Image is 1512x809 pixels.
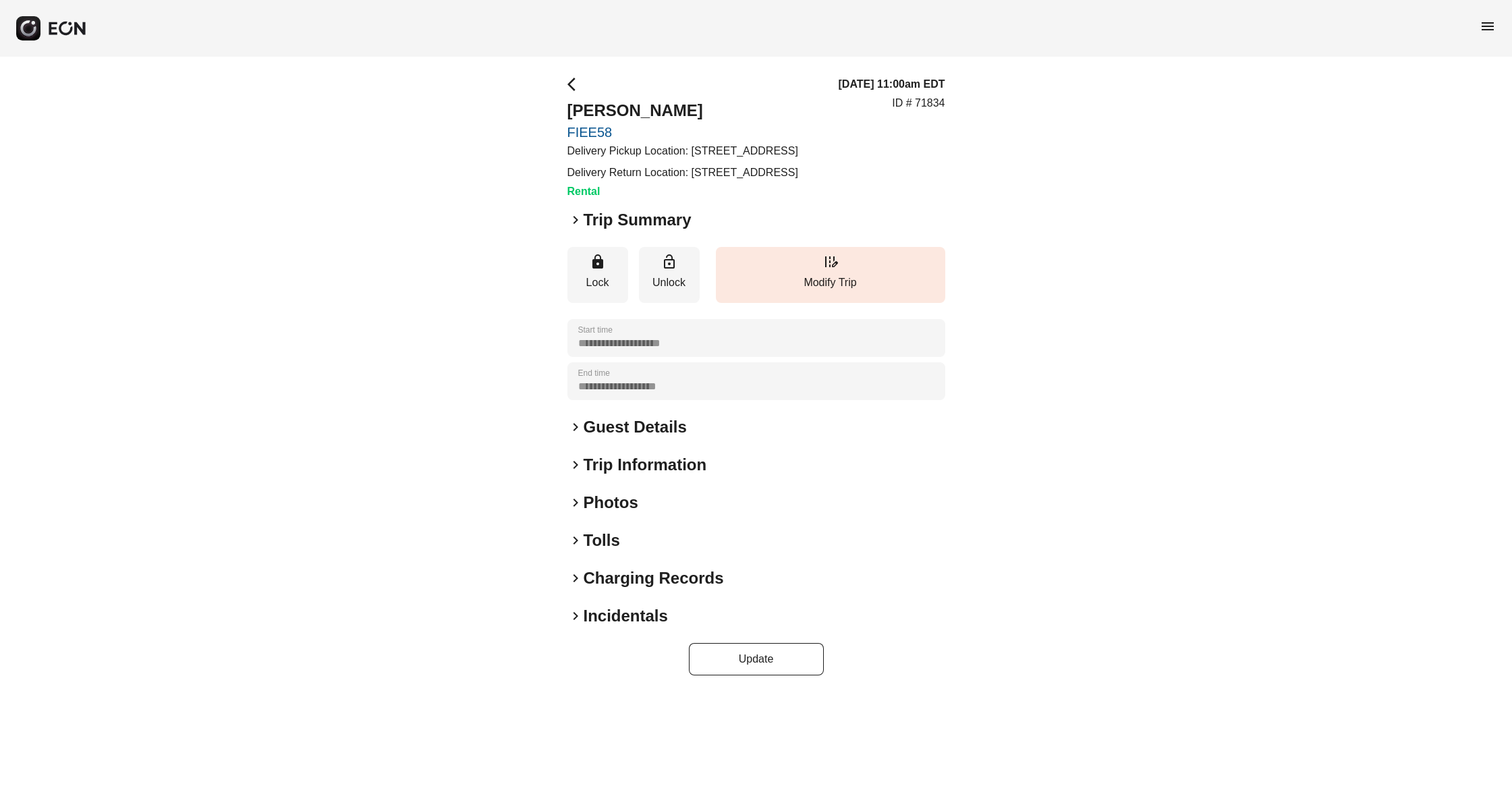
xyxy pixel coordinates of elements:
span: edit_road [822,254,839,270]
h2: Charging Records [584,567,724,589]
button: Unlock [639,247,700,303]
span: menu [1480,18,1496,34]
button: Update [689,643,824,675]
p: Delivery Return Location: [STREET_ADDRESS] [567,165,798,181]
h2: Trip Summary [584,209,692,231]
h3: [DATE] 11:00am EDT [839,76,945,92]
a: FIEE58 [567,124,798,140]
span: keyboard_arrow_right [567,457,584,473]
span: keyboard_arrow_right [567,608,584,624]
span: lock [590,254,606,270]
span: keyboard_arrow_right [567,532,584,549]
h3: Rental [567,184,798,200]
span: keyboard_arrow_right [567,570,584,586]
h2: Guest Details [584,416,687,438]
p: Unlock [646,275,693,291]
p: Modify Trip [723,275,939,291]
p: ID # 71834 [892,95,945,111]
span: lock_open [661,254,677,270]
button: Lock [567,247,628,303]
h2: Incidentals [584,605,668,627]
button: Modify Trip [716,247,945,303]
h2: Tolls [584,530,620,551]
h2: Photos [584,492,638,513]
span: keyboard_arrow_right [567,495,584,511]
span: keyboard_arrow_right [567,212,584,228]
h2: Trip Information [584,454,707,476]
span: arrow_back_ios [567,76,584,92]
p: Lock [574,275,621,291]
h2: [PERSON_NAME] [567,100,798,121]
p: Delivery Pickup Location: [STREET_ADDRESS] [567,143,798,159]
span: keyboard_arrow_right [567,419,584,435]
